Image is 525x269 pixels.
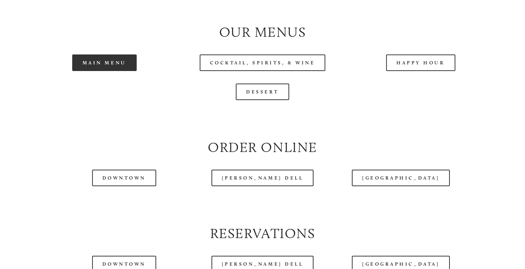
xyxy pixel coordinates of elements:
[211,170,314,186] a: [PERSON_NAME] Dell
[200,54,326,71] a: Cocktail, Spirits, & Wine
[352,170,450,186] a: [GEOGRAPHIC_DATA]
[92,170,156,186] a: Downtown
[32,224,494,243] h2: Reservations
[236,84,289,100] a: Dessert
[386,54,455,71] a: Happy Hour
[72,54,137,71] a: Main Menu
[32,138,494,157] h2: Order Online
